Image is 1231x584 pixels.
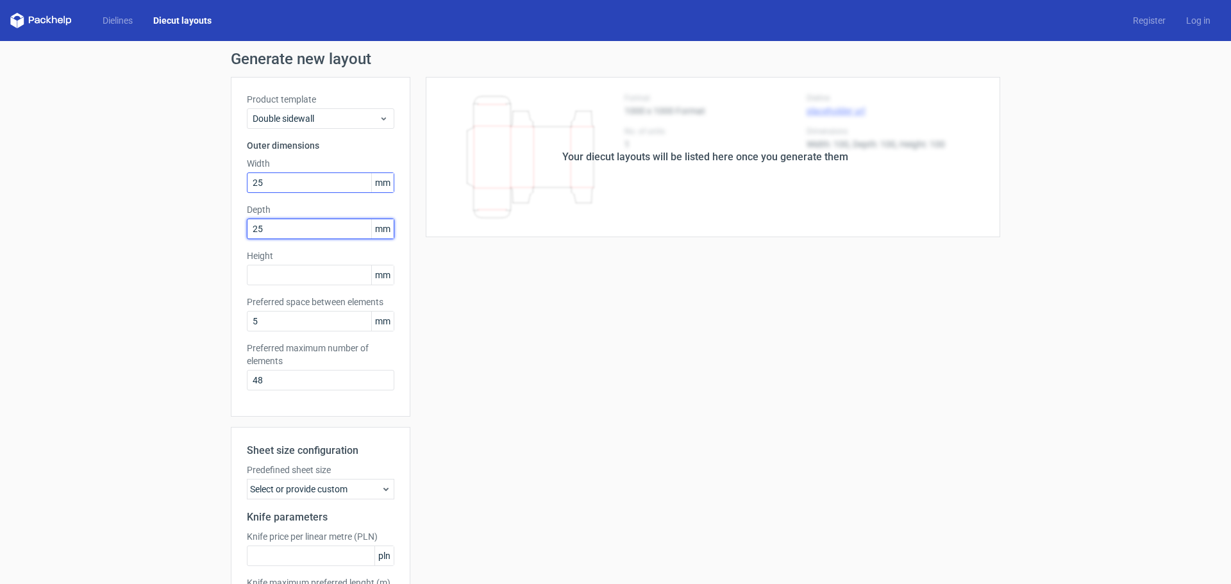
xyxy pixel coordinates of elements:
label: Width [247,157,394,170]
label: Preferred maximum number of elements [247,342,394,367]
span: pln [374,546,394,565]
div: Your diecut layouts will be listed here once you generate them [562,149,848,165]
label: Knife price per linear metre (PLN) [247,530,394,543]
a: Dielines [92,14,143,27]
label: Preferred space between elements [247,296,394,308]
h2: Knife parameters [247,510,394,525]
h1: Generate new layout [231,51,1000,67]
a: Register [1123,14,1176,27]
span: mm [371,173,394,192]
label: Predefined sheet size [247,463,394,476]
span: mm [371,219,394,238]
span: Double sidewall [253,112,379,125]
label: Height [247,249,394,262]
h3: Outer dimensions [247,139,394,152]
span: mm [371,312,394,331]
label: Product template [247,93,394,106]
a: Log in [1176,14,1221,27]
a: Diecut layouts [143,14,222,27]
div: Select or provide custom [247,479,394,499]
h2: Sheet size configuration [247,443,394,458]
span: mm [371,265,394,285]
label: Depth [247,203,394,216]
